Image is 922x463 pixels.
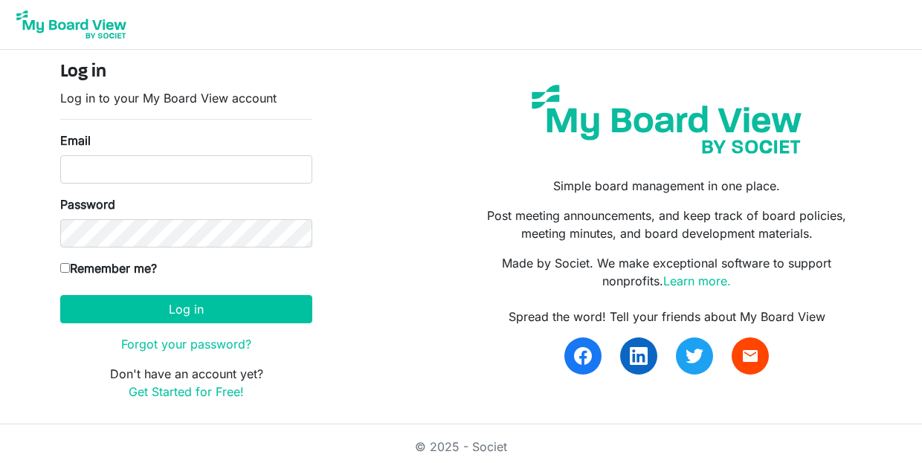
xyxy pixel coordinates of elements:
[60,263,70,273] input: Remember me?
[129,384,244,399] a: Get Started for Free!
[472,308,862,326] div: Spread the word! Tell your friends about My Board View
[60,365,312,401] p: Don't have an account yet?
[12,6,131,43] img: My Board View Logo
[663,273,731,288] a: Learn more.
[472,254,862,290] p: Made by Societ. We make exceptional software to support nonprofits.
[60,295,312,323] button: Log in
[472,207,862,242] p: Post meeting announcements, and keep track of board policies, meeting minutes, and board developm...
[472,177,862,195] p: Simple board management in one place.
[121,337,251,352] a: Forgot your password?
[60,62,312,83] h4: Log in
[520,74,813,165] img: my-board-view-societ.svg
[415,439,507,454] a: © 2025 - Societ
[60,195,115,213] label: Password
[686,347,703,365] img: twitter.svg
[60,89,312,107] p: Log in to your My Board View account
[741,347,759,365] span: email
[60,132,91,149] label: Email
[574,347,592,365] img: facebook.svg
[60,259,157,277] label: Remember me?
[630,347,648,365] img: linkedin.svg
[732,337,769,375] a: email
